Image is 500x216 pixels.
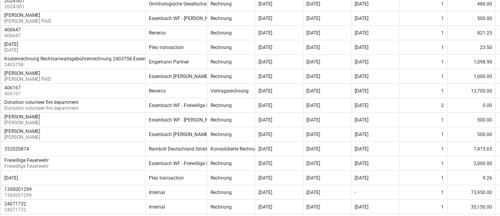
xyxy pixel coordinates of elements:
div: 1 [441,117,444,123]
div: Rechnung [211,103,232,108]
div: 1 [441,146,444,152]
div: [DATE] [4,42,18,47]
div: [DATE] [307,59,321,65]
div: 1 [441,132,444,137]
div: 35,150.00 [447,201,495,213]
div: 821.25 [447,27,495,39]
div: [DATE] [258,103,272,108]
div: 1 [441,161,444,166]
div: [DATE] [258,204,272,210]
div: Rechnung [211,59,232,65]
div: [DATE] [355,1,368,7]
div: [DATE] [355,175,368,181]
div: [PERSON_NAME] [4,71,50,76]
p: [PERSON_NAME] [4,134,42,141]
div: - [355,190,356,195]
div: [DATE] [355,74,368,79]
div: Renerco [149,88,166,94]
p: 2024-001 [4,4,26,10]
div: Essenbach WF - Freiwillige Feuerwehr [149,161,228,166]
div: 73,950.00 [447,186,495,199]
div: 1,000.00 [447,70,495,83]
div: Freiwillige Feuerwehr [4,158,49,163]
p: 406167 [4,91,22,97]
div: Pleo transaction [149,175,184,181]
div: Rechnung [211,30,232,36]
div: 1,098.90 [447,56,495,68]
div: Internal [149,190,165,195]
p: 2403758 [4,62,166,68]
div: [DATE] [307,146,321,152]
div: 500.00 [447,12,495,25]
div: [DATE] [258,45,272,50]
div: [DATE] [355,204,368,210]
div: 7,415.65 [447,143,495,155]
div: [DATE] [258,132,272,137]
p: [PERSON_NAME] [4,120,42,126]
div: [DATE] [355,117,368,123]
div: Rechnung [211,132,232,137]
div: 406647 [4,27,21,33]
div: 1 [441,204,444,210]
div: [DATE] [307,88,321,94]
div: 1 [441,175,444,181]
div: [DATE] [307,161,321,166]
div: 2,000.00 [447,157,495,170]
div: [DATE] [355,103,368,108]
div: Rechnung [211,16,232,21]
p: 406647 [4,33,22,39]
div: 1 [441,16,444,21]
iframe: Chat Widget [461,178,500,216]
div: [DATE] [258,175,272,181]
div: [DATE] [258,1,272,7]
div: Pleo transaction [149,45,184,50]
div: [DATE] [4,175,18,181]
div: 0.00 [447,99,495,112]
div: 406167 [4,85,21,91]
div: [DATE] [307,117,321,123]
div: Konsolidierte Rechnung [211,146,261,152]
div: Essenbach WF - Freiwillige Feuerwehr [149,103,228,108]
div: [DATE] [258,190,272,195]
div: 1 [441,30,444,36]
div: 24071732 [4,201,26,207]
div: 1 [441,74,444,79]
div: [DATE] [307,16,321,21]
div: 9.26 [447,172,495,184]
div: [DATE] [307,45,321,50]
p: [PERSON_NAME] PAID [4,76,51,83]
div: Essenbach [PERSON_NAME] [149,74,209,79]
div: 1 [441,88,444,94]
div: Rechnung [211,204,232,210]
div: [DATE] [355,88,368,94]
p: [PERSON_NAME] PAID [4,18,51,25]
div: [DATE] [258,161,272,166]
p: Donation volunteer fire department [4,105,80,112]
div: [DATE] [355,161,368,166]
div: Internal [149,204,165,210]
div: Rechnung [211,74,232,79]
p: 24071732 [4,207,28,213]
div: 500.00 [447,128,495,141]
div: [DATE] [307,132,321,137]
p: 1300001299 [4,192,33,199]
div: [DATE] [258,117,272,123]
div: 352020874 [4,146,29,152]
div: [DATE] [307,1,321,7]
div: [DATE] [258,30,272,36]
div: 2 [441,103,444,108]
div: 1 [441,45,444,50]
div: [DATE] [258,146,272,152]
div: [PERSON_NAME] [4,114,40,120]
p: [DATE] [4,47,20,54]
div: [DATE] [307,190,321,195]
div: Engemann Partner [149,59,189,65]
div: 500.00 [447,114,495,126]
div: [DATE] [307,30,321,36]
div: 1 [441,1,444,7]
div: 1300001299 [4,187,32,192]
div: 13,700.00 [447,85,495,97]
div: Renerco [149,30,166,36]
div: [DATE] [307,74,321,79]
div: [DATE] [258,74,272,79]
